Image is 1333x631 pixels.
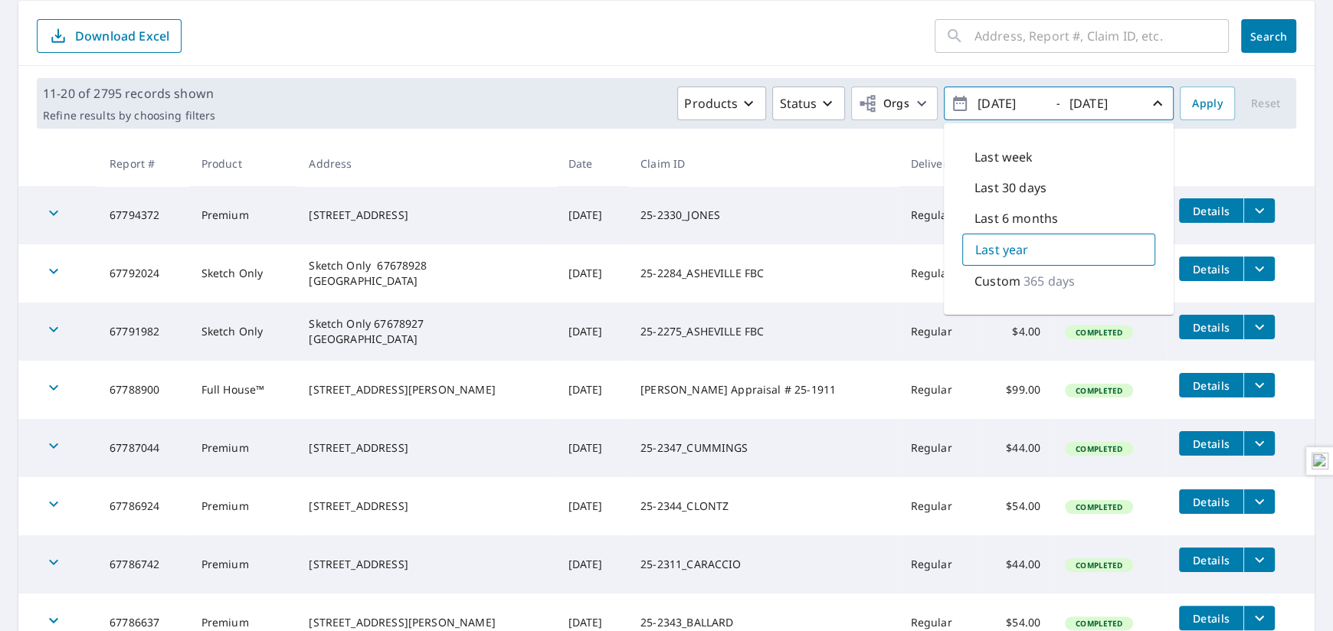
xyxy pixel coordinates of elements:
td: [DATE] [556,244,628,302]
div: Last week [962,142,1155,172]
span: Details [1188,495,1234,509]
button: detailsBtn-67786742 [1179,548,1243,572]
button: detailsBtn-67787044 [1179,431,1243,456]
div: Last 6 months [962,203,1155,234]
span: Details [1188,320,1234,335]
button: filesDropdownBtn-67791982 [1243,315,1275,339]
p: Custom [974,272,1020,290]
div: Sketch Only 67678928 [GEOGRAPHIC_DATA] [309,258,543,289]
td: 25-2344_CLONTZ [628,477,898,535]
span: Details [1188,262,1234,276]
p: Last week [974,148,1033,166]
button: Download Excel [37,19,182,53]
span: Details [1188,553,1234,567]
span: Completed [1066,443,1132,454]
div: [STREET_ADDRESS] [309,440,543,456]
td: 25-2311_CARACCIO [628,535,898,593]
input: yyyy/mm/dd [973,91,1048,116]
button: Products [677,87,766,120]
button: detailsBtn-67786637 [1179,606,1243,630]
span: Completed [1066,618,1132,629]
th: Date [556,141,628,186]
th: Product [189,141,297,186]
div: [STREET_ADDRESS] [309,208,543,223]
td: $99.00 [981,361,1053,419]
button: detailsBtn-67791982 [1179,315,1243,339]
td: Premium [189,419,297,477]
td: [DATE] [556,535,628,593]
td: Sketch Only [189,244,297,302]
button: - [944,87,1174,120]
span: Details [1188,611,1234,626]
td: Premium [189,477,297,535]
td: Regular [899,419,981,477]
td: 25-2347_CUMMINGS [628,419,898,477]
span: Completed [1066,385,1132,396]
p: Last 6 months [974,209,1058,227]
div: [STREET_ADDRESS][PERSON_NAME] [309,382,543,397]
td: 67786742 [97,535,188,593]
p: Products [684,94,738,113]
td: $4.00 [981,302,1053,361]
td: [DATE] [556,302,628,361]
td: $54.00 [981,477,1053,535]
button: filesDropdownBtn-67788900 [1243,373,1275,397]
div: [STREET_ADDRESS][PERSON_NAME] [309,615,543,630]
th: Report # [97,141,188,186]
p: 365 days [1023,272,1075,290]
td: $44.00 [981,535,1053,593]
td: Regular [899,361,981,419]
button: detailsBtn-67788900 [1179,373,1243,397]
button: detailsBtn-67786924 [1179,489,1243,514]
td: [DATE] [556,361,628,419]
td: Sketch Only [189,302,297,361]
span: - [951,90,1167,117]
th: Claim ID [628,141,898,186]
td: 67788900 [97,361,188,419]
span: Details [1188,436,1234,451]
td: Regular [899,535,981,593]
td: 67787044 [97,419,188,477]
button: filesDropdownBtn-67787044 [1243,431,1275,456]
div: Custom365 days [962,266,1155,296]
button: filesDropdownBtn-67792024 [1243,257,1275,281]
td: [DATE] [556,477,628,535]
td: $44.00 [981,419,1053,477]
span: Completed [1066,560,1132,571]
input: yyyy/mm/dd [1065,91,1140,116]
span: Details [1188,204,1234,218]
div: Sketch Only 67678927 [GEOGRAPHIC_DATA] [309,316,543,347]
td: [DATE] [556,419,628,477]
span: Search [1253,29,1284,44]
td: 67791982 [97,302,188,361]
p: Last 30 days [974,178,1046,197]
td: Premium [189,535,297,593]
td: 67794372 [97,186,188,244]
td: Full House™ [189,361,297,419]
button: Orgs [851,87,938,120]
button: filesDropdownBtn-67786742 [1243,548,1275,572]
td: Regular [899,186,981,244]
th: Address [296,141,555,186]
button: Apply [1180,87,1235,120]
button: filesDropdownBtn-67786924 [1243,489,1275,514]
td: 25-2275_ASHEVILLE FBC [628,302,898,361]
p: Download Excel [75,28,169,44]
td: 25-2284_ASHEVILLE FBC [628,244,898,302]
td: [PERSON_NAME] Appraisal # 25-1911 [628,361,898,419]
td: Premium [189,186,297,244]
p: Status [779,94,817,113]
span: Completed [1066,502,1132,512]
span: Completed [1066,327,1132,338]
span: Apply [1192,94,1223,113]
div: Last 30 days [962,172,1155,203]
div: [STREET_ADDRESS] [309,499,543,514]
span: Orgs [858,94,909,113]
div: [STREET_ADDRESS] [309,557,543,572]
td: Regular [899,244,981,302]
td: [DATE] [556,186,628,244]
p: Last year [975,240,1028,259]
td: Regular [899,477,981,535]
input: Address, Report #, Claim ID, etc. [974,15,1229,57]
td: 67792024 [97,244,188,302]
